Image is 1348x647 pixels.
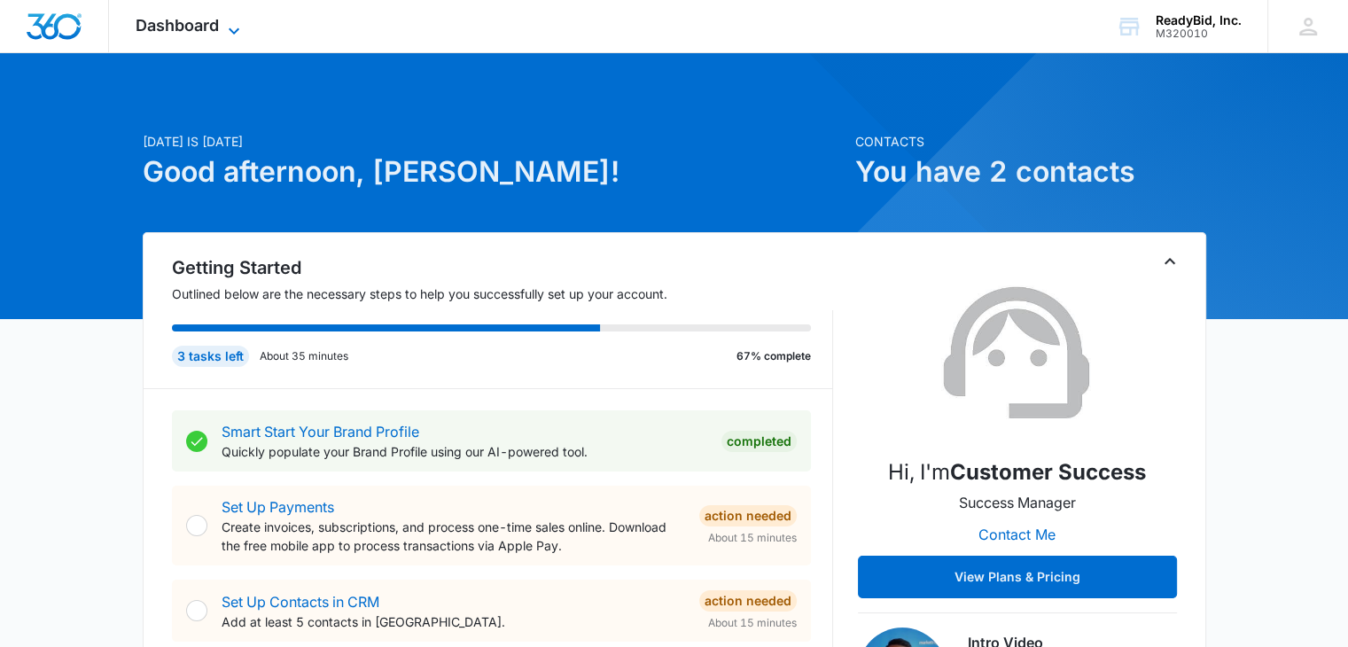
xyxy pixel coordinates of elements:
p: Contacts [855,132,1206,151]
button: Contact Me [961,513,1073,556]
p: Create invoices, subscriptions, and process one-time sales online. Download the free mobile app t... [222,518,685,555]
span: Dashboard [136,16,219,35]
p: Outlined below are the necessary steps to help you successfully set up your account. [172,285,833,303]
div: 3 tasks left [172,346,249,367]
button: Toggle Collapse [1159,251,1180,272]
p: Quickly populate your Brand Profile using our AI-powered tool. [222,442,707,461]
div: account id [1156,27,1242,40]
button: View Plans & Pricing [858,556,1177,598]
p: [DATE] is [DATE] [143,132,845,151]
strong: Customer Success [950,459,1146,485]
a: Set Up Payments [222,498,334,516]
span: About 15 minutes [708,615,797,631]
h1: Good afternoon, [PERSON_NAME]! [143,151,845,193]
p: About 35 minutes [260,348,348,364]
div: Action Needed [699,590,797,612]
span: About 15 minutes [708,530,797,546]
p: Add at least 5 contacts in [GEOGRAPHIC_DATA]. [222,612,685,631]
a: Set Up Contacts in CRM [222,593,379,611]
p: Hi, I'm [888,456,1146,488]
div: Action Needed [699,505,797,526]
p: 67% complete [736,348,811,364]
p: Success Manager [959,492,1076,513]
img: Customer Success [929,265,1106,442]
div: Completed [721,431,797,452]
h1: You have 2 contacts [855,151,1206,193]
div: account name [1156,13,1242,27]
a: Smart Start Your Brand Profile [222,423,419,440]
h2: Getting Started [172,254,833,281]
